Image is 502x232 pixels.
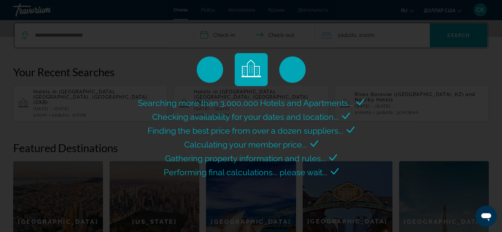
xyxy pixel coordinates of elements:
[476,206,497,227] iframe: Кнопка запуска окна обмена сообщениями
[165,153,326,163] span: Gathering property information and rules...
[138,98,353,108] span: Searching more than 3,000,000 Hotels and Apartments...
[148,126,343,136] span: Finding the best price from over a dozen suppliers...
[184,140,307,149] span: Calculating your member price...
[164,167,327,177] span: Performing final calculations... please wait...
[152,112,339,122] span: Checking availability for your dates and location...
